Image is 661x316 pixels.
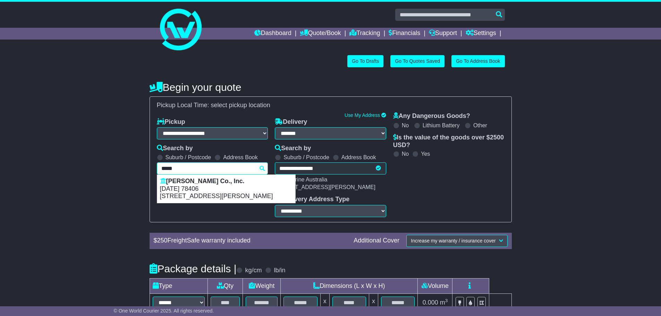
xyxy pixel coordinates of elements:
label: No [402,151,409,157]
label: lb/in [274,267,285,274]
p: [PERSON_NAME] Co., Inc. [160,178,293,185]
label: No [402,122,409,129]
label: Other [473,122,487,129]
span: select pickup location [211,102,270,109]
label: Search by [157,145,193,152]
td: Volume [418,278,452,293]
label: Suburb / Postcode [166,154,211,161]
a: Financials [389,28,420,40]
span: © One World Courier 2025. All rights reserved. [114,308,214,314]
label: Search by [275,145,311,152]
a: Quote/Book [300,28,341,40]
a: Settings [466,28,496,40]
td: Qty [207,278,243,293]
a: Dashboard [254,28,291,40]
a: Use My Address [345,112,380,118]
a: Tracking [349,28,380,40]
label: Yes [421,151,430,157]
a: Go To Drafts [347,55,383,67]
span: Increase my warranty / insurance cover [411,238,495,244]
label: Any Dangerous Goods? [393,112,470,120]
span: [STREET_ADDRESS][PERSON_NAME] [275,184,375,190]
label: Address Book [223,154,258,161]
button: Increase my warranty / insurance cover [406,235,507,247]
p: [DATE] 78406 [160,185,293,193]
span: 2500 [490,134,504,141]
sup: 3 [445,298,448,303]
span: 250 [157,237,168,244]
h4: Package details | [150,263,237,274]
span: m [440,299,448,306]
label: kg/cm [245,267,262,274]
a: Go To Address Book [451,55,505,67]
label: Pickup [157,118,185,126]
label: Suburb / Postcode [283,154,329,161]
a: Support [429,28,457,40]
td: Type [150,278,207,293]
label: Is the value of the goods over $ ? [393,134,505,149]
td: Weight [243,278,281,293]
label: Address Book [341,154,376,161]
span: 0.000 [423,299,438,306]
span: USD [393,142,406,148]
p: [STREET_ADDRESS][PERSON_NAME] [160,193,293,200]
td: x [369,293,378,311]
div: Pickup Local Time: [153,102,508,109]
div: Additional Cover [350,237,403,245]
a: Go To Quotes Saved [390,55,444,67]
td: x [320,293,329,311]
label: Delivery Address Type [275,196,349,203]
label: Delivery [275,118,307,126]
h4: Begin your quote [150,82,512,93]
span: LHR Marine Australia [275,177,327,182]
label: Lithium Battery [423,122,460,129]
div: $ FreightSafe warranty included [150,237,350,245]
td: Dimensions (L x W x H) [281,278,418,293]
